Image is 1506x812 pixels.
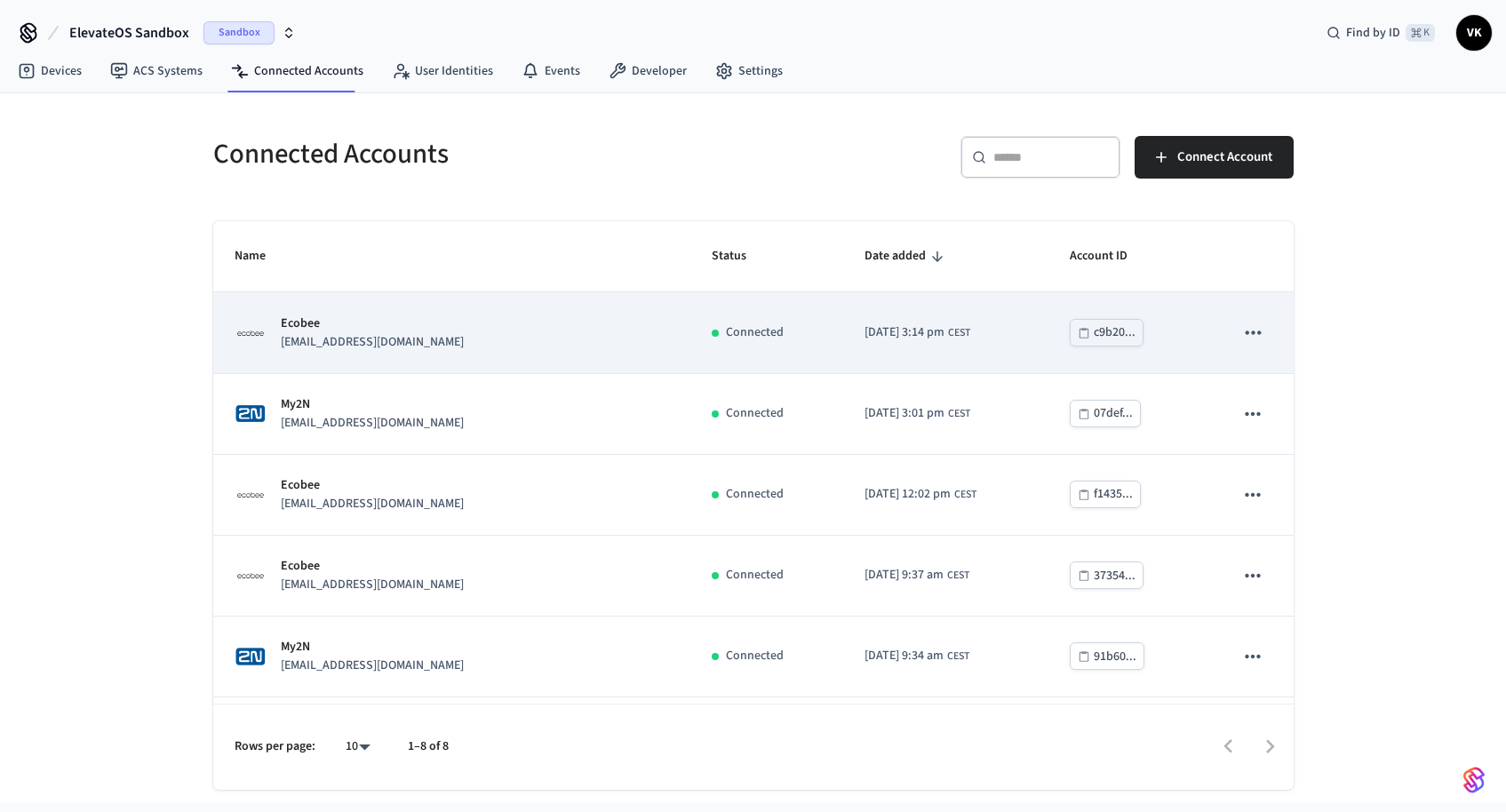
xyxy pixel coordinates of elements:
[1456,15,1492,51] button: VK
[235,560,267,592] img: ecobee_logo_square
[337,734,379,760] div: 10
[865,404,944,423] span: [DATE] 3:01 pm
[1177,146,1272,169] span: Connect Account
[69,22,189,44] span: ElevateOS Sandbox
[1094,402,1133,425] div: 07def...
[1463,766,1485,794] img: SeamLogoGradient.69752ec5.svg
[1070,481,1141,508] button: f1435...
[726,647,784,665] p: Connected
[1070,400,1141,427] button: 07def...
[1094,483,1133,506] div: f1435...
[701,55,797,87] a: Settings
[726,485,784,504] p: Connected
[1135,136,1294,179] button: Connect Account
[1458,17,1490,49] span: VK
[235,641,267,672] img: 2N Logo, Square
[865,647,969,665] div: Europe/Warsaw
[235,243,289,270] span: Name
[1094,565,1135,587] div: 37354...
[1312,17,1449,49] div: Find by ID⌘ K
[865,485,976,504] div: Europe/Warsaw
[865,243,949,270] span: Date added
[507,55,594,87] a: Events
[281,414,464,433] p: [EMAIL_ADDRESS][DOMAIN_NAME]
[408,737,449,756] p: 1–8 of 8
[235,317,267,349] img: ecobee_logo_square
[865,323,970,342] div: Europe/Warsaw
[96,55,217,87] a: ACS Systems
[281,495,464,513] p: [EMAIL_ADDRESS][DOMAIN_NAME]
[235,737,315,756] p: Rows per page:
[865,323,944,342] span: [DATE] 3:14 pm
[594,55,701,87] a: Developer
[947,568,969,584] span: CEST
[281,576,464,594] p: [EMAIL_ADDRESS][DOMAIN_NAME]
[948,406,970,422] span: CEST
[1406,24,1435,42] span: ⌘ K
[235,398,267,429] img: 2N Logo, Square
[865,485,951,504] span: [DATE] 12:02 pm
[281,395,464,414] p: My2N
[947,649,969,665] span: CEST
[281,476,464,495] p: Ecobee
[281,638,464,657] p: My2N
[948,325,970,341] span: CEST
[1070,642,1144,670] button: 91b60...
[726,566,784,585] p: Connected
[281,557,464,576] p: Ecobee
[726,404,784,423] p: Connected
[4,55,96,87] a: Devices
[1070,319,1143,346] button: c9b20...
[1070,561,1143,589] button: 37354...
[726,323,784,342] p: Connected
[281,314,464,333] p: Ecobee
[378,55,507,87] a: User Identities
[712,243,769,270] span: Status
[865,647,944,665] span: [DATE] 9:34 am
[1094,322,1135,344] div: c9b20...
[865,404,970,423] div: Europe/Warsaw
[865,566,944,585] span: [DATE] 9:37 am
[954,487,976,503] span: CEST
[865,566,969,585] div: Europe/Warsaw
[213,136,743,172] h5: Connected Accounts
[203,21,275,44] span: Sandbox
[281,333,464,352] p: [EMAIL_ADDRESS][DOMAIN_NAME]
[1070,243,1151,270] span: Account ID
[235,479,267,511] img: ecobee_logo_square
[1346,24,1400,42] span: Find by ID
[1094,646,1136,668] div: 91b60...
[281,657,464,675] p: [EMAIL_ADDRESS][DOMAIN_NAME]
[217,55,378,87] a: Connected Accounts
